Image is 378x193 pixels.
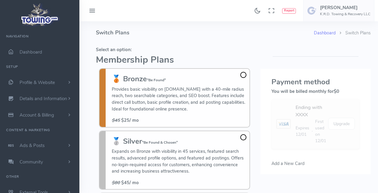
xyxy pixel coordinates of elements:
span: Details and Information [20,96,67,102]
span: Community [20,159,43,165]
img: logo [19,2,60,28]
p: Expands on Bronze with visibility in 45 services, featured search results, advanced profile optio... [112,148,246,174]
span: Ads & Posts [20,142,45,149]
button: Report [282,8,296,14]
button: Upgrade [328,118,355,130]
span: / mo [112,117,139,123]
img: user-image [307,6,317,16]
span: First used on 12/01 [315,118,328,144]
small: "Be Found" [147,78,166,82]
span: Expires 12/01 [296,125,309,138]
h3: 🥉 Bronze [112,75,246,83]
h3: 🥈 Silver [112,137,246,145]
b: $45 [121,180,129,186]
h5: Select an option: [96,47,253,52]
a: Dashboard [314,30,336,36]
span: Account & Billing [20,112,54,118]
span: Profile & Website [20,79,55,86]
p: Provides basic visibility on [DOMAIN_NAME] with a 40-mile radius reach, two searchable categories... [112,86,246,112]
span: / mo [112,180,139,186]
small: "Be Found & Chosen" [142,140,178,145]
span: Add a New Card [271,160,304,167]
h2: Membership Plans [96,55,253,65]
img: card image [276,119,291,129]
h6: K.R.D. Towing & Recovery LLC [320,12,370,16]
h5: [PERSON_NAME] [320,5,370,10]
li: Switch Plans [336,30,371,37]
div: Ending with XXXX [296,104,328,118]
h5: You will be billed monthly for [271,89,360,94]
h3: Payment method [271,78,360,86]
b: $25 [121,117,129,123]
s: $45 [112,117,120,123]
span: Dashboard [20,49,42,55]
h4: Switch Plans [96,21,314,44]
span: $0 [334,88,339,94]
s: $80 [112,180,120,186]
